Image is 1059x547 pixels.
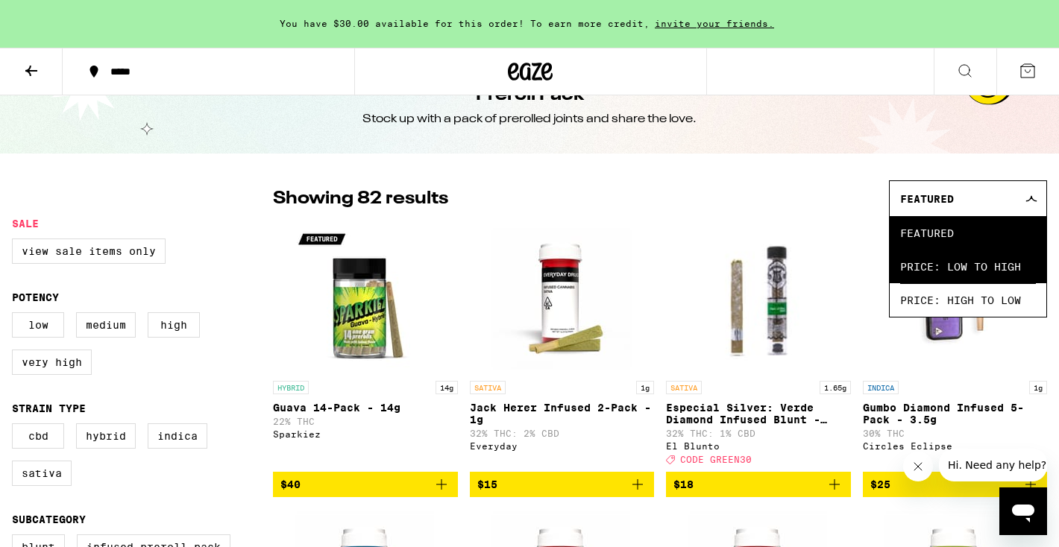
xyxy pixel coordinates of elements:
[436,381,458,394] p: 14g
[666,429,851,438] p: 32% THC: 1% CBD
[273,186,448,212] p: Showing 82 results
[666,224,851,373] img: El Blunto - Especial Silver: Verde Diamond Infused Blunt - 1.65g
[273,402,458,414] p: Guava 14-Pack - 14g
[273,429,458,439] div: Sparkiez
[903,452,933,481] iframe: Close message
[666,441,851,451] div: El Blunto
[470,472,655,497] button: Add to bag
[470,224,655,472] a: Open page for Jack Herer Infused 2-Pack - 1g from Everyday
[12,423,64,449] label: CBD
[12,238,166,264] label: View Sale Items Only
[12,350,92,375] label: Very High
[12,402,86,414] legend: Strain Type
[863,224,1048,472] a: Open page for Gumbo Diamond Infused 5-Pack - 3.5g from Circles Eclipse
[673,478,694,490] span: $18
[666,381,702,394] p: SATIVA
[487,224,636,373] img: Everyday - Jack Herer Infused 2-Pack - 1g
[900,216,1036,250] span: Featured
[863,429,1048,438] p: 30% THC
[863,441,1048,451] div: Circles Eclipse
[12,218,39,230] legend: Sale
[148,423,207,449] label: Indica
[12,513,86,525] legend: Subcategory
[863,381,899,394] p: INDICA
[900,283,1036,317] span: Price: High to Low
[650,19,779,28] span: invite your friends.
[76,312,136,338] label: Medium
[820,381,851,394] p: 1.65g
[76,423,136,449] label: Hybrid
[863,402,1048,426] p: Gumbo Diamond Infused 5-Pack - 3.5g
[880,224,1029,373] img: Circles Eclipse - Gumbo Diamond Infused 5-Pack - 3.5g
[291,224,440,373] img: Sparkiez - Guava 14-Pack - 14g
[148,312,200,338] label: High
[273,381,309,394] p: HYBRID
[477,478,497,490] span: $15
[870,478,890,490] span: $25
[12,461,72,486] label: Sativa
[470,429,655,438] p: 32% THC: 2% CBD
[273,417,458,426] p: 22% THC
[470,441,655,451] div: Everyday
[666,472,851,497] button: Add to bag
[900,250,1036,283] span: Price: Low to High
[680,455,752,464] span: CODE GREEN30
[476,83,584,108] h1: Preroll Pack
[863,472,1048,497] button: Add to bag
[470,381,506,394] p: SATIVA
[1029,381,1047,394] p: 1g
[470,402,655,426] p: Jack Herer Infused 2-Pack - 1g
[900,193,954,205] span: Featured
[939,449,1047,481] iframe: Message from company
[273,472,458,497] button: Add to bag
[666,402,851,426] p: Especial Silver: Verde Diamond Infused Blunt - 1.65g
[362,111,697,127] div: Stock up with a pack of prerolled joints and share the love.
[636,381,654,394] p: 1g
[280,19,650,28] span: You have $30.00 available for this order! To earn more credit,
[999,487,1047,535] iframe: Button to launch messaging window
[12,291,59,303] legend: Potency
[666,224,851,472] a: Open page for Especial Silver: Verde Diamond Infused Blunt - 1.65g from El Blunto
[12,312,64,338] label: Low
[273,224,458,472] a: Open page for Guava 14-Pack - 14g from Sparkiez
[280,478,301,490] span: $40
